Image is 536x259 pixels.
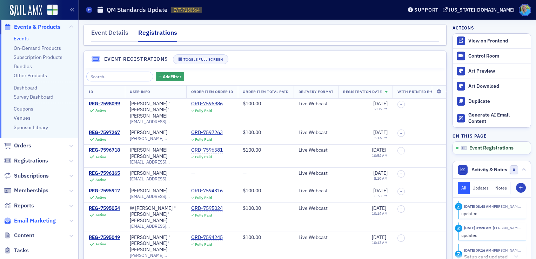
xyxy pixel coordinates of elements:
span: – [400,236,402,240]
a: Control Room [453,49,531,64]
span: Kristi Gates [491,225,521,230]
span: Event Registrations [469,145,514,151]
a: [PERSON_NAME] [130,188,167,194]
span: [DATE] [373,129,388,135]
a: Coupons [14,106,33,112]
time: 10:54 AM [372,153,388,158]
span: Registrations [14,157,48,165]
a: REG-7595049 [89,234,120,241]
a: Email Marketing [4,217,56,225]
time: 10:14 AM [372,211,388,216]
div: ORD-7595024 [191,205,223,212]
div: Fully Paid [195,213,212,218]
div: [US_STATE][DOMAIN_NAME] [449,7,515,13]
span: [DATE] [373,170,388,176]
div: Duplicate [468,98,527,105]
span: ID [89,89,93,94]
button: Toggle Full Screen [173,54,228,64]
a: On-Demand Products [14,45,61,51]
a: Bundles [14,63,32,69]
img: SailAMX [10,5,42,16]
span: Events & Products [14,23,61,31]
time: 2:06 PM [374,106,388,111]
span: Tasks [14,247,29,254]
div: Control Room [468,53,527,59]
a: [PERSON_NAME] [130,170,167,177]
div: Event Details [91,28,128,41]
span: Memberships [14,187,48,194]
div: Registrations [138,28,177,42]
span: – [400,131,402,135]
span: Content [14,232,34,239]
span: $100.00 [243,205,261,211]
a: Events & Products [4,23,61,31]
a: Reports [4,202,34,210]
span: Profile [519,4,531,16]
a: [PERSON_NAME] "[PERSON_NAME]" [PERSON_NAME] [130,234,181,253]
a: REG-7595054 [89,205,120,212]
div: Fully Paid [195,155,212,159]
div: updated [461,210,521,217]
div: Fully Paid [195,137,212,142]
a: Memberships [4,187,48,194]
span: – [400,149,402,153]
span: Reports [14,202,34,210]
span: Email Marketing [14,217,56,225]
span: [PERSON_NAME][EMAIL_ADDRESS][DOMAIN_NAME] [130,136,181,141]
a: ORD-7596986 [191,101,223,107]
h4: On this page [453,133,531,139]
div: [PERSON_NAME] [PERSON_NAME] [130,147,181,159]
time: 3:53 PM [374,193,388,198]
span: EVT-7150564 [174,7,200,13]
a: ORD-7597263 [191,129,223,136]
a: [PERSON_NAME] "[PERSON_NAME]" [PERSON_NAME] [130,101,181,119]
button: AddFilter [156,72,185,81]
a: Venues [14,115,31,121]
span: Order Item Total Paid [243,89,288,94]
div: Live Webcast [299,234,334,241]
span: [DATE] [373,100,388,107]
span: – [400,172,402,176]
a: W [PERSON_NAME] "[PERSON_NAME]" [PERSON_NAME] [130,205,181,224]
div: Fully Paid [195,108,212,113]
div: Active [95,213,106,217]
div: REG-7596718 [89,147,120,153]
a: ORD-7594316 [191,188,223,194]
a: View on Frontend [453,34,531,48]
span: Kristi Gates [491,204,521,209]
a: Survey Dashboard [14,94,53,100]
div: Live Webcast [299,129,334,136]
span: [EMAIL_ADDRESS][DOMAIN_NAME] [130,176,181,181]
button: Notes [492,182,510,194]
span: [EMAIL_ADDRESS][DOMAIN_NAME] [130,159,181,165]
div: Art Preview [468,68,527,74]
button: Generate AI Email Content [453,109,531,128]
img: SailAMX [47,5,58,15]
div: Active [95,137,106,142]
span: – [400,207,402,211]
h1: QM Standards Update [107,6,168,14]
a: Tasks [4,247,29,254]
span: User Info [130,89,150,94]
div: Active [95,195,106,200]
span: [EMAIL_ADDRESS][DOMAIN_NAME] [130,224,181,229]
span: – [400,102,402,106]
a: Orders [4,142,31,150]
input: Search… [86,72,153,81]
span: – [400,189,402,193]
div: Live Webcast [299,205,334,212]
span: Registration Date [343,89,382,94]
a: REG-7597267 [89,129,120,136]
div: Toggle Full Screen [183,58,223,61]
button: Duplicate [453,94,531,109]
a: REG-7596165 [89,170,120,177]
a: ORD-7594245 [191,234,223,241]
span: Activity & Notes [471,166,507,173]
